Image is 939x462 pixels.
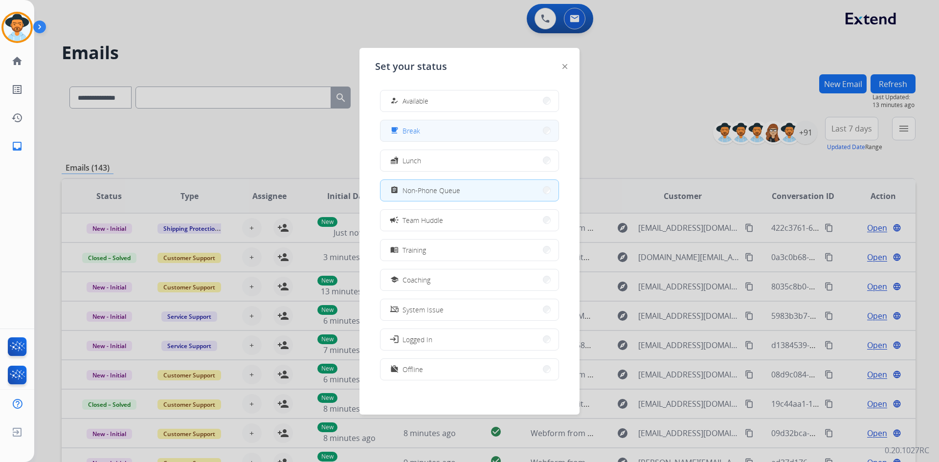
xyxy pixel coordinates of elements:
[375,60,447,73] span: Set your status
[11,112,23,124] mat-icon: history
[390,306,399,314] mat-icon: phonelink_off
[402,364,423,374] span: Offline
[380,180,559,201] button: Non-Phone Queue
[3,14,31,41] img: avatar
[390,276,399,284] mat-icon: school
[402,215,443,225] span: Team Huddle
[380,90,559,111] button: Available
[389,334,399,344] mat-icon: login
[380,269,559,290] button: Coaching
[402,155,421,166] span: Lunch
[389,215,399,225] mat-icon: campaign
[380,299,559,320] button: System Issue
[380,210,559,231] button: Team Huddle
[380,359,559,380] button: Offline
[390,186,399,195] mat-icon: assignment
[380,329,559,350] button: Logged In
[402,245,426,255] span: Training
[11,55,23,67] mat-icon: home
[380,240,559,261] button: Training
[402,96,428,106] span: Available
[390,156,399,165] mat-icon: fastfood
[390,127,399,135] mat-icon: free_breakfast
[380,120,559,141] button: Break
[562,64,567,69] img: close-button
[11,140,23,152] mat-icon: inbox
[390,97,399,105] mat-icon: how_to_reg
[380,150,559,171] button: Lunch
[402,334,432,345] span: Logged In
[402,126,420,136] span: Break
[390,246,399,254] mat-icon: menu_book
[390,365,399,374] mat-icon: work_off
[885,444,929,456] p: 0.20.1027RC
[402,185,460,196] span: Non-Phone Queue
[402,275,430,285] span: Coaching
[11,84,23,95] mat-icon: list_alt
[402,305,444,315] span: System Issue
